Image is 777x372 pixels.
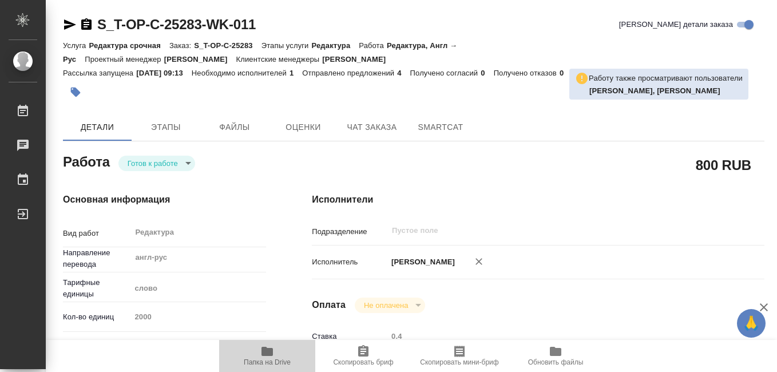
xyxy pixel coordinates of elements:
[322,55,394,64] p: [PERSON_NAME]
[355,298,425,313] div: Готов к работе
[63,193,266,207] h4: Основная информация
[312,226,387,238] p: Подразделение
[619,19,733,30] span: [PERSON_NAME] детали заказа
[589,86,720,95] b: [PERSON_NAME], [PERSON_NAME]
[528,358,584,366] span: Обновить файлы
[97,17,256,32] a: S_T-OP-C-25283-WK-011
[589,85,743,97] p: Журавлева Александра, Кушниров Алексей
[63,41,89,50] p: Услуга
[481,69,493,77] p: 0
[312,41,359,50] p: Редактура
[387,256,455,268] p: [PERSON_NAME]
[312,256,387,268] p: Исполнитель
[737,309,766,338] button: 🙏
[85,55,164,64] p: Проектный менеджер
[312,193,764,207] h4: Исполнители
[236,55,323,64] p: Клиентские менеджеры
[130,337,266,357] div: Техника
[560,69,572,77] p: 0
[63,69,136,77] p: Рассылка запущена
[164,55,236,64] p: [PERSON_NAME]
[169,41,194,50] p: Заказ:
[302,69,397,77] p: Отправлено предложений
[70,120,125,134] span: Детали
[130,308,266,325] input: Пустое поле
[89,41,169,50] p: Редактура срочная
[80,18,93,31] button: Скопировать ссылку
[194,41,261,50] p: S_T-OP-C-25283
[130,279,266,298] div: слово
[466,249,491,274] button: Удалить исполнителя
[244,358,291,366] span: Папка на Drive
[276,120,331,134] span: Оценки
[63,311,130,323] p: Кол-во единиц
[192,69,290,77] p: Необходимо исполнителей
[360,300,411,310] button: Не оплачена
[312,298,346,312] h4: Оплата
[494,69,560,77] p: Получено отказов
[742,311,761,335] span: 🙏
[397,69,410,77] p: 4
[63,18,77,31] button: Скопировать ссылку для ЯМессенджера
[410,69,481,77] p: Получено согласий
[344,120,399,134] span: Чат заказа
[387,328,727,345] input: Пустое поле
[118,156,195,171] div: Готов к работе
[359,41,387,50] p: Работа
[508,340,604,372] button: Обновить файлы
[333,358,393,366] span: Скопировать бриф
[219,340,315,372] button: Папка на Drive
[63,247,130,270] p: Направление перевода
[589,73,743,84] p: Работу также просматривают пользователи
[420,358,498,366] span: Скопировать мини-бриф
[63,228,130,239] p: Вид работ
[136,69,192,77] p: [DATE] 09:13
[63,151,110,171] h2: Работа
[312,331,387,342] p: Ставка
[391,224,700,238] input: Пустое поле
[411,340,508,372] button: Скопировать мини-бриф
[315,340,411,372] button: Скопировать бриф
[63,80,88,105] button: Добавить тэг
[63,277,130,300] p: Тарифные единицы
[290,69,302,77] p: 1
[207,120,262,134] span: Файлы
[261,41,312,50] p: Этапы услуги
[696,155,751,175] h2: 800 RUB
[124,159,181,168] button: Готов к работе
[413,120,468,134] span: SmartCat
[138,120,193,134] span: Этапы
